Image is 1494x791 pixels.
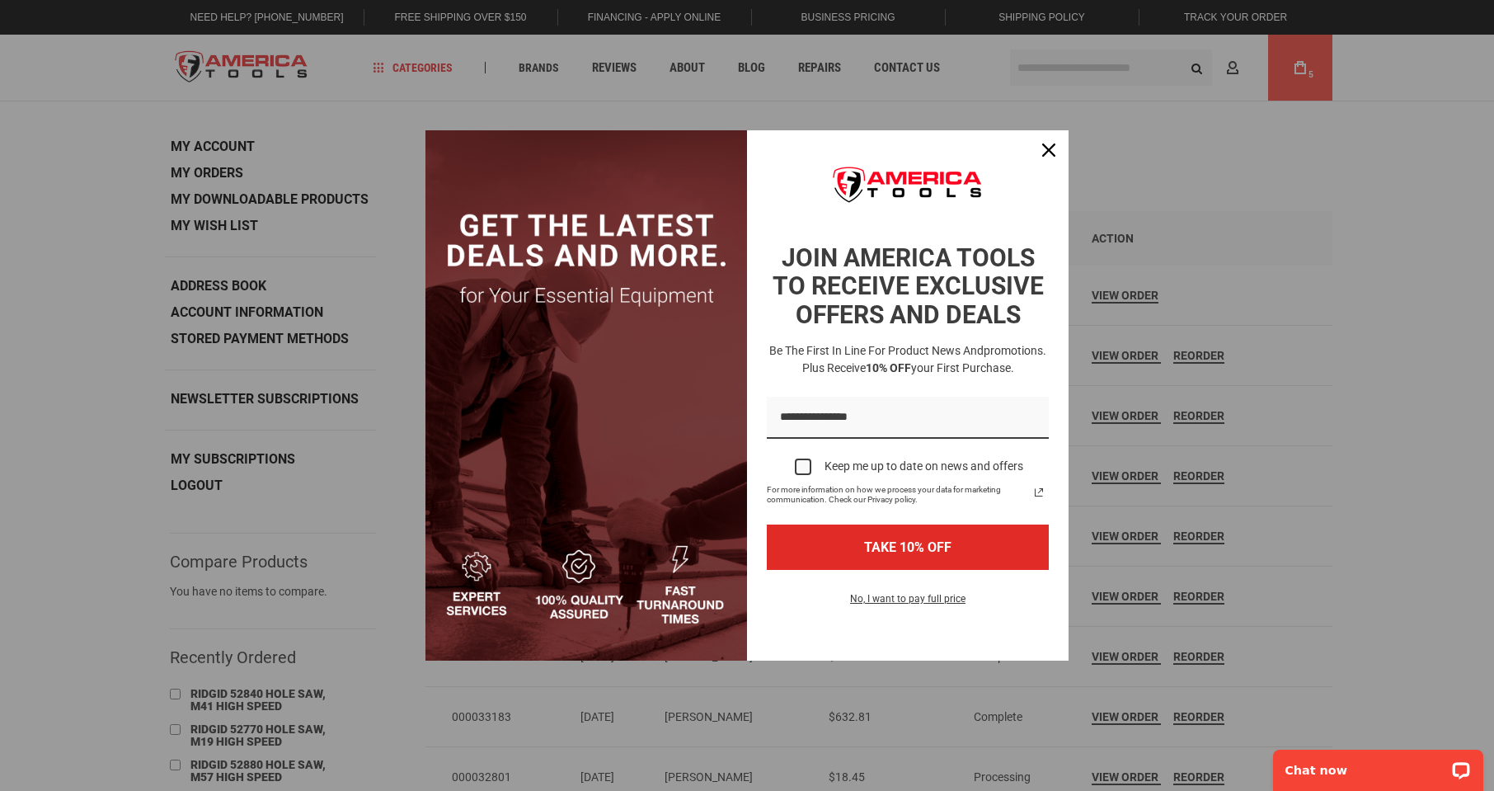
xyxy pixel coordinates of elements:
a: Read our Privacy Policy [1029,483,1049,502]
svg: close icon [1042,144,1055,157]
input: Email field [767,397,1049,439]
svg: link icon [1029,483,1049,502]
iframe: LiveChat chat widget [1262,739,1494,791]
h3: Be the first in line for product news and [763,342,1052,377]
button: TAKE 10% OFF [767,525,1049,570]
strong: 10% OFF [866,361,911,374]
strong: JOIN AMERICA TOOLS TO RECEIVE EXCLUSIVE OFFERS AND DEALS [773,243,1044,329]
button: No, I want to pay full price [837,590,979,618]
span: For more information on how we process your data for marketing communication. Check our Privacy p... [767,485,1029,505]
div: Keep me up to date on news and offers [825,459,1023,473]
button: Close [1029,130,1069,170]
